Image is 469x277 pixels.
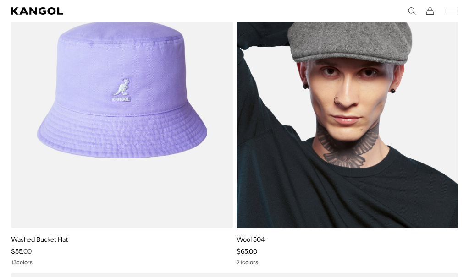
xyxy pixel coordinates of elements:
a: Wool 504 [237,235,265,244]
span: $55.00 [11,247,32,255]
summary: Search here [408,7,416,15]
a: Washed Bucket Hat [11,235,68,244]
span: $65.00 [237,247,257,255]
div: 21 colors [237,259,458,266]
div: 13 colors [11,259,233,266]
button: Mobile Menu [444,7,458,15]
button: Cart [426,7,434,15]
a: Kangol [11,7,235,15]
